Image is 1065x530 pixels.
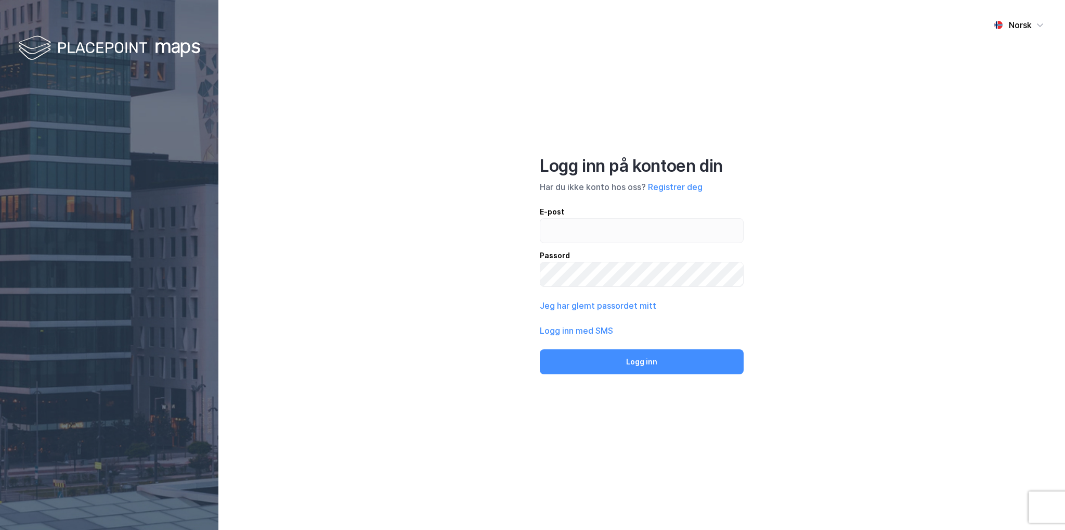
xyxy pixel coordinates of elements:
button: Logg inn med SMS [540,324,613,337]
img: logo-white.f07954bde2210d2a523dddb988cd2aa7.svg [18,33,200,64]
div: Har du ikke konto hos oss? [540,181,744,193]
div: Passord [540,249,744,262]
button: Registrer deg [648,181,703,193]
button: Logg inn [540,349,744,374]
div: Logg inn på kontoen din [540,156,744,176]
div: E-post [540,206,744,218]
div: Norsk [1009,19,1032,31]
button: Jeg har glemt passordet mitt [540,299,656,312]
